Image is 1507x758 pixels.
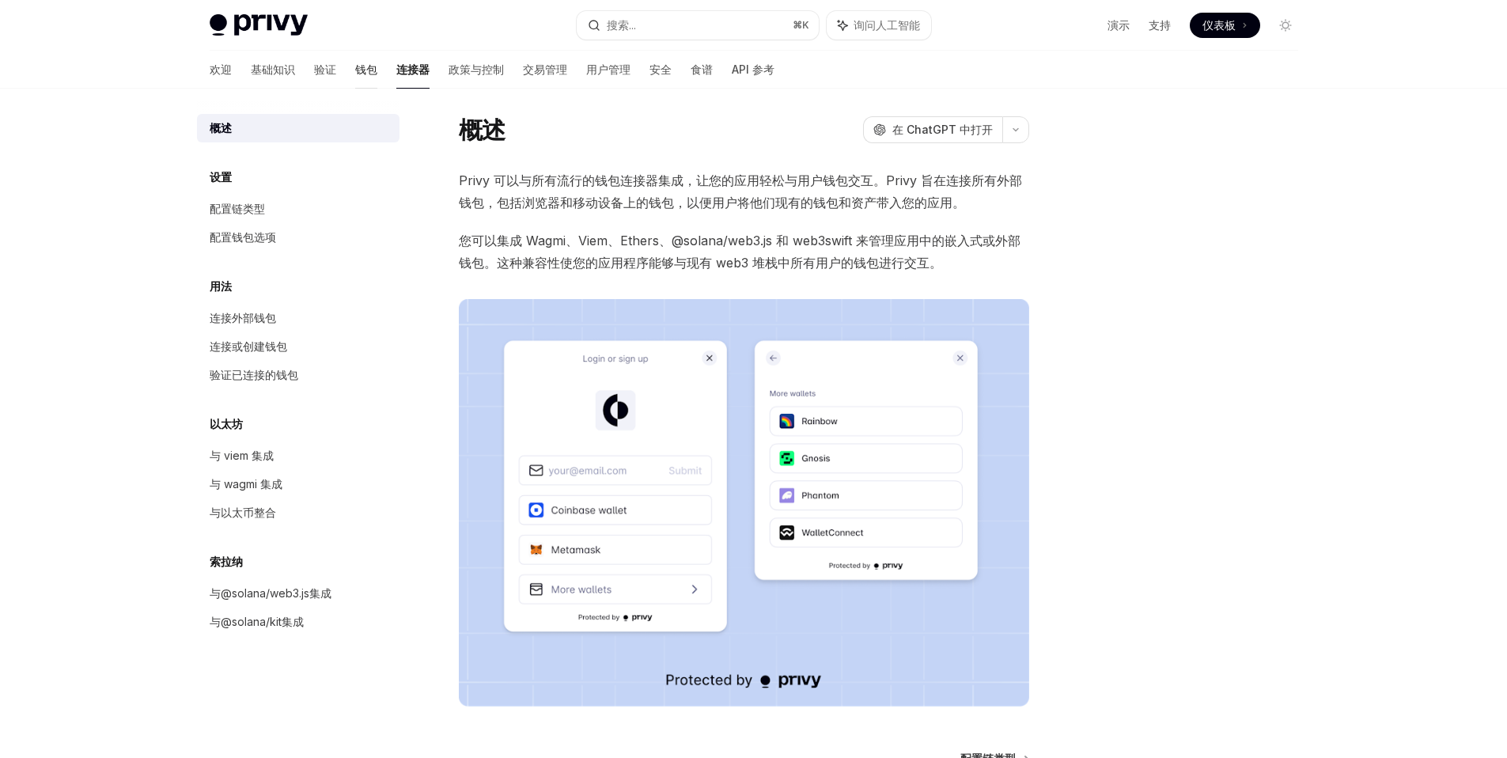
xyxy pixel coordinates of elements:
[197,304,399,332] a: 连接外部钱包
[197,470,399,498] a: 与 wagmi 集成
[1108,18,1130,32] font: 演示
[1149,17,1171,33] a: 支持
[649,51,672,89] a: 安全
[607,18,636,32] font: 搜索...
[251,51,295,89] a: 基础知识
[1149,18,1171,32] font: 支持
[449,51,504,89] a: 政策与控制
[210,230,276,244] font: 配置钱包选项
[197,114,399,142] a: 概述
[854,18,920,32] font: 询问人工智能
[210,506,276,519] font: 与以太币整合
[1202,18,1236,32] font: 仪表板
[649,63,672,76] font: 安全
[586,63,630,76] font: 用户管理
[210,279,232,293] font: 用法
[210,63,232,76] font: 欢迎
[251,63,295,76] font: 基础知识
[210,586,331,600] font: 与@solana/web3.js集成
[210,51,232,89] a: 欢迎
[863,116,1002,143] button: 在 ChatGPT 中打开
[210,170,232,184] font: 设置
[459,172,1022,210] font: Privy 可以与所有流行的钱包连接器集成，让您的应用轻松与用户钱包交互。Privy 旨在连接所有外部钱包，包括浏览器和移动设备上的钱包，以便用户将他们现有的钱包和资产带入您的应用。
[210,121,232,135] font: 概述
[691,51,713,89] a: 食谱
[459,299,1029,707] img: 连接器3
[396,63,430,76] font: 连接器
[210,555,243,568] font: 索拉纳
[210,14,308,36] img: 灯光标志
[355,51,377,89] a: 钱包
[827,11,931,40] button: 询问人工智能
[449,63,504,76] font: 政策与控制
[197,579,399,608] a: 与@solana/web3.js集成
[210,449,274,462] font: 与 viem 集成
[210,202,265,215] font: 配置链类型
[314,63,336,76] font: 验证
[1190,13,1260,38] a: 仪表板
[459,116,505,144] font: 概述
[523,63,567,76] font: 交易管理
[197,195,399,223] a: 配置链类型
[210,311,276,324] font: 连接外部钱包
[1273,13,1298,38] button: 切换暗模式
[314,51,336,89] a: 验证
[577,11,819,40] button: 搜索...⌘K
[197,223,399,252] a: 配置钱包选项
[459,233,1020,271] font: 您可以集成 Wagmi、Viem、Ethers、@solana/web3.js 和 web3swift 来管理应用中的嵌入式或外部钱包。这种兼容性使您的应用程序能够与现有 web3 堆栈中所有用...
[396,51,430,89] a: 连接器
[691,63,713,76] font: 食谱
[197,442,399,470] a: 与 viem 集成
[586,51,630,89] a: 用户管理
[197,608,399,636] a: 与@solana/kit集成
[355,63,377,76] font: 钱包
[732,51,774,89] a: API 参考
[210,339,287,353] font: 连接或创建钱包
[1108,17,1130,33] a: 演示
[523,51,567,89] a: 交易管理
[210,417,243,430] font: 以太坊
[197,361,399,389] a: 验证已连接的钱包
[892,123,993,136] font: 在 ChatGPT 中打开
[197,332,399,361] a: 连接或创建钱包
[197,498,399,527] a: 与以太币整合
[210,368,298,381] font: 验证已连接的钱包
[802,19,809,31] font: K
[732,63,774,76] font: API 参考
[210,615,304,628] font: 与@solana/kit集成
[210,477,282,491] font: 与 wagmi 集成
[793,19,802,31] font: ⌘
